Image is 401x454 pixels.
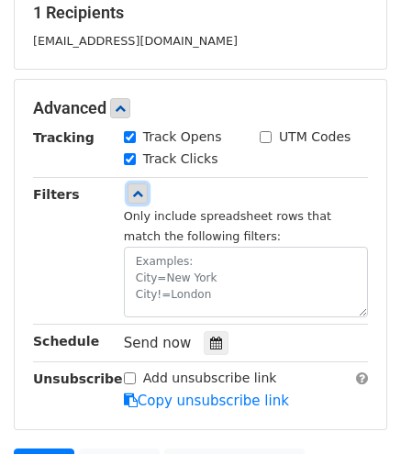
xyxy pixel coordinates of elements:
div: 聊天小工具 [309,366,401,454]
label: UTM Codes [279,127,351,147]
label: Track Opens [143,127,222,147]
label: Add unsubscribe link [143,369,277,388]
strong: Unsubscribe [33,371,123,386]
small: [EMAIL_ADDRESS][DOMAIN_NAME] [33,34,238,48]
strong: Tracking [33,130,95,145]
iframe: Chat Widget [309,366,401,454]
h5: Advanced [33,98,368,118]
strong: Schedule [33,334,99,349]
strong: Filters [33,187,80,202]
h5: 1 Recipients [33,3,368,23]
small: Only include spreadsheet rows that match the following filters: [124,209,331,244]
span: Send now [124,335,192,351]
label: Track Clicks [143,149,218,169]
a: Copy unsubscribe link [124,393,289,409]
